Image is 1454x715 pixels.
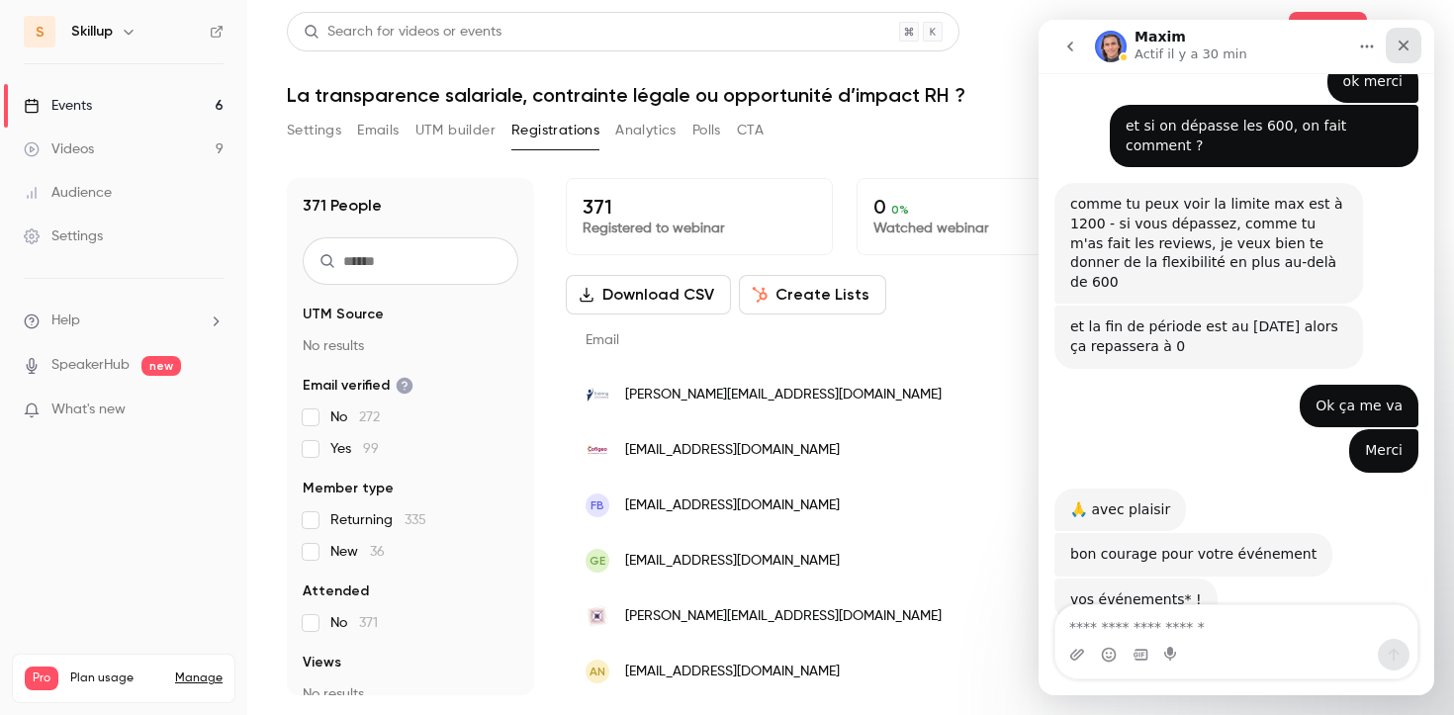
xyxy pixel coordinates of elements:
span: 335 [405,513,426,527]
p: No results [303,336,518,356]
li: help-dropdown-opener [24,311,224,331]
span: AN [590,663,605,680]
span: Views [303,653,341,672]
span: 0 % [891,203,909,217]
span: GE [590,552,605,570]
button: Registrations [511,115,599,146]
button: Polls [692,115,721,146]
button: Analytics [615,115,677,146]
img: arcep.fr [586,604,609,628]
p: 371 [583,195,816,219]
span: [EMAIL_ADDRESS][DOMAIN_NAME] [625,440,840,461]
iframe: Intercom live chat [1039,20,1434,695]
span: Plan usage [70,670,163,686]
p: Registered to webinar [583,219,816,238]
p: 0 [873,195,1107,219]
button: Download CSV [566,275,731,314]
span: [EMAIL_ADDRESS][DOMAIN_NAME] [625,551,840,572]
span: 99 [363,442,379,456]
a: SpeakerHub [51,355,130,376]
span: Member type [303,479,394,498]
div: Settings [24,226,103,246]
span: Attended [303,581,369,601]
span: 36 [370,545,385,559]
h6: Skillup [71,22,113,42]
span: new [141,356,181,376]
span: [PERSON_NAME][EMAIL_ADDRESS][DOMAIN_NAME] [625,606,942,627]
span: [EMAIL_ADDRESS][DOMAIN_NAME] [625,495,840,516]
span: New [330,542,385,562]
span: What's new [51,400,126,420]
button: Emails [357,115,399,146]
img: cofigeo.fr [586,438,609,462]
div: Search for videos or events [304,22,501,43]
img: training-orchestra.com [586,383,609,406]
span: 371 [359,616,378,630]
span: No [330,613,378,633]
span: No [330,407,380,427]
button: Settings [287,115,341,146]
button: Share [1289,12,1367,51]
span: FB [591,496,604,514]
span: S [36,22,45,43]
button: Create Lists [739,275,886,314]
iframe: Noticeable Trigger [200,402,224,419]
span: Email [586,333,619,347]
div: Events [24,96,92,116]
h1: 371 People [303,194,382,218]
button: CTA [737,115,764,146]
button: UTM builder [415,115,496,146]
span: Returning [330,510,426,530]
a: Manage [175,670,223,686]
p: Watched webinar [873,219,1107,238]
div: Audience [24,183,112,203]
div: Videos [24,139,94,159]
p: No results [303,684,518,704]
span: 272 [359,410,380,424]
span: Help [51,311,80,331]
span: Pro [25,667,58,690]
span: Yes [330,439,379,459]
span: Email verified [303,376,413,396]
span: UTM Source [303,305,384,324]
span: [EMAIL_ADDRESS][DOMAIN_NAME] [625,662,840,682]
h1: La transparence salariale, contrainte légale ou opportunité d’impact RH ? [287,83,1414,107]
